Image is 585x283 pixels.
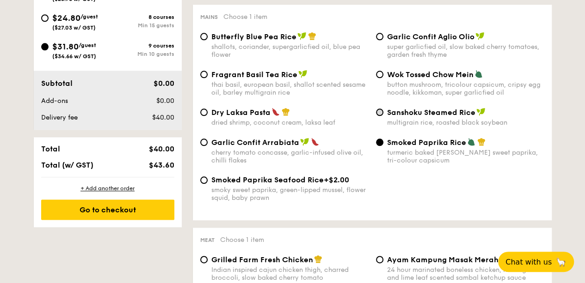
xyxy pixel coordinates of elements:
span: Choose 1 item [220,236,264,244]
img: icon-spicy.37a8142b.svg [311,138,319,146]
span: Ayam Kampung Masak Merah [387,255,499,264]
img: icon-chef-hat.a58ddaea.svg [282,108,290,116]
span: Delivery fee [41,114,78,121]
span: Butterfly Blue Pea Rice [211,32,296,41]
input: $24.80/guest($27.03 w/ GST)8 coursesMin 15 guests [41,14,49,22]
img: icon-chef-hat.a58ddaea.svg [314,255,322,263]
img: icon-spicy.37a8142b.svg [271,108,280,116]
span: ($27.03 w/ GST) [52,24,96,31]
input: Garlic Confit Aglio Oliosuper garlicfied oil, slow baked cherry tomatoes, garden fresh thyme [376,33,383,40]
span: /guest [79,42,96,48]
div: multigrain rice, roasted black soybean [387,119,544,126]
input: Butterfly Blue Pea Riceshallots, coriander, supergarlicfied oil, blue pea flower [200,33,208,40]
input: $31.80/guest($34.66 w/ GST)9 coursesMin 10 guests [41,43,49,50]
span: Smoked Paprika Rice [387,138,466,147]
input: Grilled Farm Fresh ChickenIndian inspired cajun chicken thigh, charred broccoli, slow baked cherr... [200,256,208,263]
div: dried shrimp, coconut cream, laksa leaf [211,119,369,126]
span: Dry Laksa Pasta [211,108,271,117]
span: Choose 1 item [223,13,267,21]
span: Add-ons [41,97,68,105]
span: Sanshoku Steamed Rice [387,108,475,117]
span: Meat [200,237,215,243]
div: shallots, coriander, supergarlicfied oil, blue pea flower [211,43,369,59]
span: Smoked Paprika Seafood Rice [211,175,324,184]
span: Wok Tossed Chow Mein [387,70,474,79]
img: icon-vegan.f8ff3823.svg [475,32,485,40]
div: + Add another order [41,185,174,192]
img: icon-spicy.37a8142b.svg [499,255,508,263]
span: $24.80 [52,13,80,23]
span: Garlic Confit Aglio Olio [387,32,474,41]
span: /guest [80,13,98,20]
input: Wok Tossed Chow Meinbutton mushroom, tricolour capsicum, cripsy egg noodle, kikkoman, super garli... [376,71,383,78]
span: $31.80 [52,42,79,52]
button: Chat with us🦙 [498,252,574,272]
div: cherry tomato concasse, garlic-infused olive oil, chilli flakes [211,149,369,164]
div: turmeric baked [PERSON_NAME] sweet paprika, tri-colour capsicum [387,149,544,164]
span: Fragrant Basil Tea Rice [211,70,297,79]
img: icon-vegan.f8ff3823.svg [476,108,486,116]
div: 24 hour marinated boneless chicken, lemongrass and lime leaf scented sambal ketchup sauce [387,266,544,282]
input: Smoked Paprika Riceturmeric baked [PERSON_NAME] sweet paprika, tri-colour capsicum [376,138,383,146]
div: 8 courses [108,14,174,20]
span: ($34.66 w/ GST) [52,53,96,60]
img: icon-vegetarian.fe4039eb.svg [474,70,483,78]
div: thai basil, european basil, shallot scented sesame oil, barley multigrain rice [211,81,369,96]
img: icon-vegan.f8ff3823.svg [298,70,308,78]
span: Total [41,145,60,153]
div: Go to checkout [41,199,174,220]
span: Grilled Farm Fresh Chicken [211,255,313,264]
img: icon-vegan.f8ff3823.svg [297,32,307,40]
span: Chat with us [505,258,552,266]
span: Subtotal [41,79,73,88]
img: icon-vegan.f8ff3823.svg [300,138,309,146]
span: $43.60 [148,161,174,169]
span: $40.00 [152,114,174,121]
input: Sanshoku Steamed Ricemultigrain rice, roasted black soybean [376,108,383,116]
input: Garlic Confit Arrabiatacherry tomato concasse, garlic-infused olive oil, chilli flakes [200,138,208,146]
span: $0.00 [156,97,174,105]
div: Min 15 guests [108,22,174,29]
span: $40.00 [148,145,174,153]
input: Dry Laksa Pastadried shrimp, coconut cream, laksa leaf [200,108,208,116]
span: Garlic Confit Arrabiata [211,138,299,147]
div: 9 courses [108,42,174,49]
div: smoky sweet paprika, green-lipped mussel, flower squid, baby prawn [211,186,369,202]
span: $0.00 [153,79,174,88]
span: Mains [200,14,218,20]
div: super garlicfied oil, slow baked cherry tomatoes, garden fresh thyme [387,43,544,59]
div: Indian inspired cajun chicken thigh, charred broccoli, slow baked cherry tomato [211,266,369,282]
span: Total (w/ GST) [41,161,93,169]
img: icon-chef-hat.a58ddaea.svg [308,32,316,40]
div: Min 10 guests [108,51,174,57]
img: icon-chef-hat.a58ddaea.svg [477,138,486,146]
div: button mushroom, tricolour capsicum, cripsy egg noodle, kikkoman, super garlicfied oil [387,81,544,96]
input: Ayam Kampung Masak Merah24 hour marinated boneless chicken, lemongrass and lime leaf scented samb... [376,256,383,263]
img: icon-vegetarian.fe4039eb.svg [467,138,475,146]
span: +$2.00 [324,175,349,184]
span: 🦙 [555,257,567,267]
input: Smoked Paprika Seafood Rice+$2.00smoky sweet paprika, green-lipped mussel, flower squid, baby prawn [200,176,208,184]
input: Fragrant Basil Tea Ricethai basil, european basil, shallot scented sesame oil, barley multigrain ... [200,71,208,78]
